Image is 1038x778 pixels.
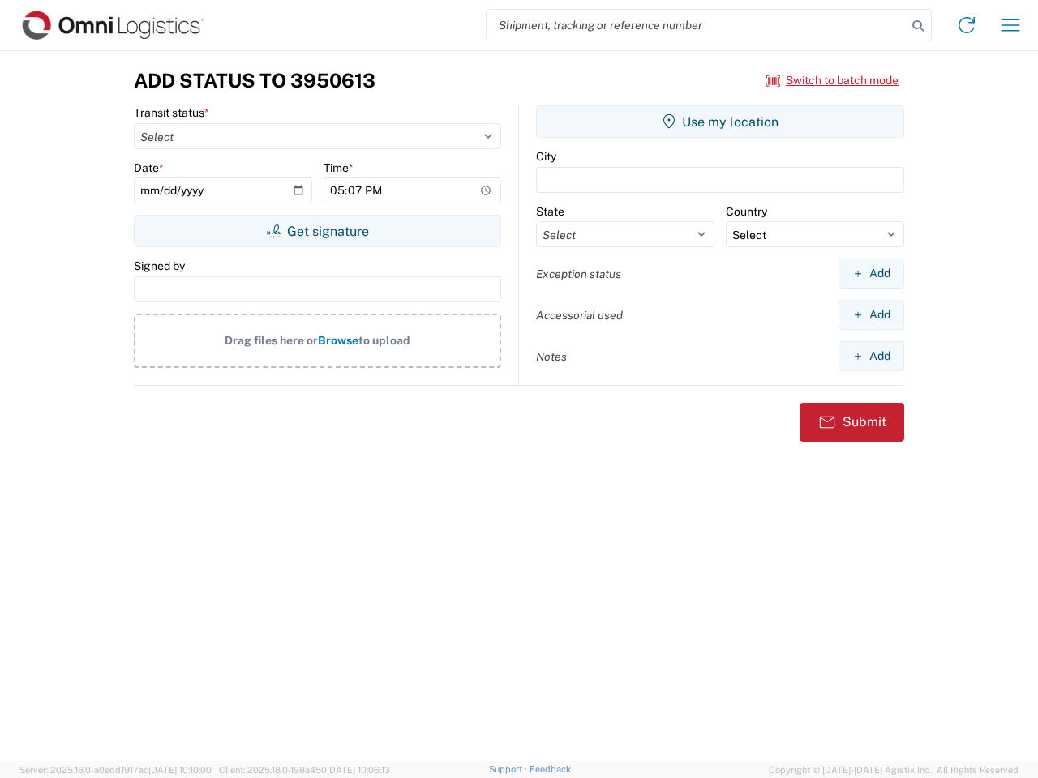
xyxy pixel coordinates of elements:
[225,334,318,347] span: Drag files here or
[766,67,899,94] button: Switch to batch mode
[134,69,375,92] h3: Add Status to 3950613
[536,349,567,364] label: Notes
[148,765,212,775] span: [DATE] 10:10:00
[19,765,212,775] span: Server: 2025.18.0-a0edd1917ac
[324,160,354,175] label: Time
[134,160,164,175] label: Date
[134,215,501,247] button: Get signature
[839,341,904,371] button: Add
[800,403,904,442] button: Submit
[318,334,358,347] span: Browse
[536,105,904,138] button: Use my location
[536,204,564,219] label: State
[726,204,767,219] label: Country
[327,765,390,775] span: [DATE] 10:06:13
[536,267,621,281] label: Exception status
[134,259,185,273] label: Signed by
[536,308,623,323] label: Accessorial used
[769,763,1019,777] span: Copyright © [DATE]-[DATE] Agistix Inc., All Rights Reserved
[839,259,904,289] button: Add
[487,10,907,41] input: Shipment, tracking or reference number
[839,300,904,330] button: Add
[489,764,530,774] a: Support
[134,105,209,120] label: Transit status
[536,149,556,164] label: City
[219,765,390,775] span: Client: 2025.18.0-198a450
[530,764,571,774] a: Feedback
[358,334,410,347] span: to upload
